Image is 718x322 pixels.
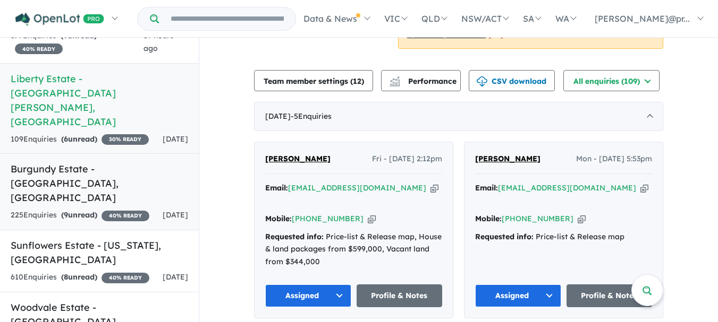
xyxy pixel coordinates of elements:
button: All enquiries (109) [563,70,660,91]
span: 19 hours ago [143,31,174,53]
strong: Email: [265,183,288,193]
img: Openlot PRO Logo White [15,13,104,26]
span: [PERSON_NAME]@pr... [595,13,690,24]
span: [DATE] [163,210,188,220]
img: download icon [477,76,487,87]
button: Team member settings (12) [254,70,373,91]
h5: Sunflowers Estate - [US_STATE] , [GEOGRAPHIC_DATA] [11,238,188,267]
img: line-chart.svg [390,76,400,82]
div: [DATE] [254,102,663,132]
strong: Mobile: [265,214,292,223]
a: [EMAIL_ADDRESS][DOMAIN_NAME] [288,183,426,193]
h5: Liberty Estate - [GEOGRAPHIC_DATA][PERSON_NAME] , [GEOGRAPHIC_DATA] [11,72,188,129]
span: 12 [353,76,361,86]
strong: ( unread) [61,272,97,282]
strong: Requested info: [265,232,324,241]
button: Copy [430,182,438,194]
span: [DATE] [163,272,188,282]
a: [EMAIL_ADDRESS][DOMAIN_NAME] [498,183,636,193]
strong: Requested info: [475,232,534,241]
strong: Email: [475,183,498,193]
span: [DATE] [163,134,188,144]
a: Profile & Notes [567,284,653,307]
span: [PERSON_NAME] [265,154,331,163]
img: bar-chart.svg [390,80,400,86]
a: [PHONE_NUMBER] [292,214,364,223]
input: Try estate name, suburb, builder or developer [161,7,293,30]
div: 109 Enquir ies [11,133,149,146]
span: Fri - [DATE] 2:12pm [372,153,442,166]
h5: Burgundy Estate - [GEOGRAPHIC_DATA] , [GEOGRAPHIC_DATA] [11,162,188,205]
strong: ( unread) [61,134,97,144]
span: [PERSON_NAME] [475,154,540,163]
button: Copy [578,213,586,224]
a: Profile & Notes [357,284,443,307]
span: 6 [64,134,68,144]
button: Copy [368,213,376,224]
span: [No] [488,31,503,39]
strong: Mobile: [475,214,502,223]
button: Copy [640,182,648,194]
button: CSV download [469,70,555,91]
u: OpenLot Buyer Cashback [407,31,486,39]
div: 610 Enquir ies [11,271,149,284]
span: - 5 Enquir ies [291,111,332,121]
a: [PERSON_NAME] [475,153,540,166]
span: 40 % READY [102,273,149,283]
div: Price-list & Release map [475,231,652,243]
span: 40 % READY [15,43,63,54]
div: Price-list & Release map, House & land packages from $599,000, Vacant land from $344,000 [265,231,442,268]
span: 30 % READY [102,134,149,145]
strong: ( unread) [61,210,97,220]
span: 9 [64,210,68,220]
button: Assigned [475,284,561,307]
button: Assigned [265,284,351,307]
span: Performance [391,76,457,86]
div: 177 Enquir ies [11,30,143,55]
button: Performance [381,70,461,91]
a: [PHONE_NUMBER] [502,214,573,223]
span: Mon - [DATE] 5:53pm [576,153,652,166]
a: [PERSON_NAME] [265,153,331,166]
span: 40 % READY [102,211,149,221]
span: 8 [64,272,68,282]
div: 225 Enquir ies [11,209,149,222]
